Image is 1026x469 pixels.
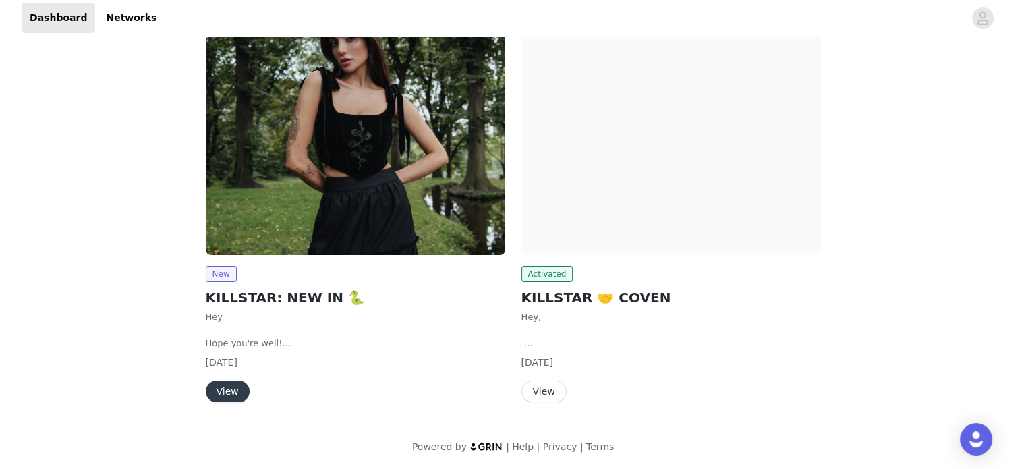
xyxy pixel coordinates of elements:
a: View [206,387,250,397]
button: View [206,381,250,402]
a: Networks [98,3,165,33]
span: | [580,441,583,452]
img: logo [469,442,503,451]
div: Open Intercom Messenger [960,423,992,456]
p: Hey [206,310,505,324]
span: [DATE] [206,357,237,368]
a: View [521,387,567,397]
a: Dashboard [22,3,95,33]
p: Hope you're well! [206,337,505,350]
a: Privacy [543,441,577,452]
p: Hey, [521,310,821,324]
span: New [206,266,237,282]
span: | [536,441,540,452]
a: Terms [586,441,614,452]
h2: KILLSTAR 🤝 COVEN [521,287,821,308]
span: | [506,441,509,452]
img: KILLSTAR - US [521,30,821,255]
span: [DATE] [521,357,553,368]
a: Help [512,441,534,452]
h2: KILLSTAR: NEW IN 🐍 [206,287,505,308]
div: avatar [976,7,989,29]
img: KILLSTAR - UK [206,30,505,255]
span: Activated [521,266,573,282]
span: Powered by [412,441,467,452]
button: View [521,381,567,402]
